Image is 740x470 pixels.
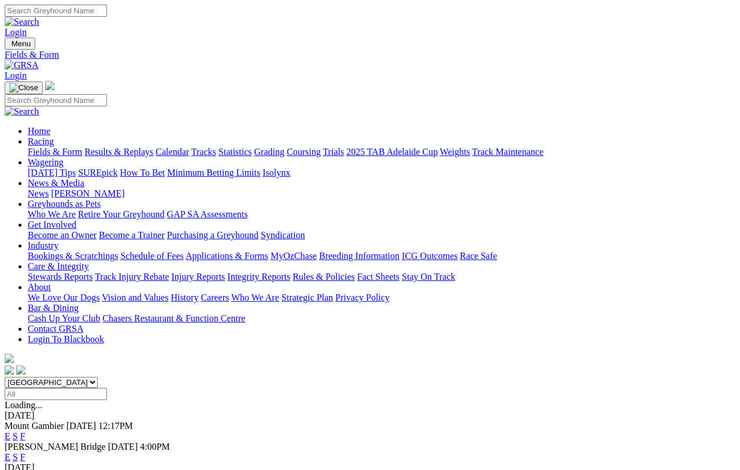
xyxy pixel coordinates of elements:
[20,452,25,462] a: F
[227,272,290,282] a: Integrity Reports
[5,365,14,375] img: facebook.svg
[28,230,97,240] a: Become an Owner
[95,272,169,282] a: Track Injury Rebate
[191,147,216,157] a: Tracks
[5,442,106,452] span: [PERSON_NAME] Bridge
[140,442,170,452] span: 4:00PM
[5,421,64,431] span: Mount Gambier
[28,209,735,220] div: Greyhounds as Pets
[102,313,245,323] a: Chasers Restaurant & Function Centre
[13,431,18,441] a: S
[167,168,260,177] a: Minimum Betting Limits
[357,272,399,282] a: Fact Sheets
[440,147,470,157] a: Weights
[293,272,355,282] a: Rules & Policies
[28,240,58,250] a: Industry
[171,293,198,302] a: History
[5,94,107,106] input: Search
[66,421,97,431] span: [DATE]
[28,220,76,230] a: Get Involved
[201,293,229,302] a: Careers
[28,147,735,157] div: Racing
[28,334,104,344] a: Login To Blackbook
[5,452,10,462] a: E
[28,230,735,240] div: Get Involved
[171,272,225,282] a: Injury Reports
[5,71,27,80] a: Login
[28,188,49,198] a: News
[51,188,124,198] a: [PERSON_NAME]
[28,251,735,261] div: Industry
[219,147,252,157] a: Statistics
[28,199,101,209] a: Greyhounds as Pets
[323,147,344,157] a: Trials
[287,147,321,157] a: Coursing
[156,147,189,157] a: Calendar
[28,126,50,136] a: Home
[5,60,39,71] img: GRSA
[12,39,31,48] span: Menu
[20,431,25,441] a: F
[28,251,118,261] a: Bookings & Scratchings
[282,293,333,302] a: Strategic Plan
[28,168,735,178] div: Wagering
[28,282,51,292] a: About
[28,178,84,188] a: News & Media
[335,293,390,302] a: Privacy Policy
[460,251,497,261] a: Race Safe
[28,272,735,282] div: Care & Integrity
[167,209,248,219] a: GAP SA Assessments
[5,400,42,410] span: Loading...
[5,431,10,441] a: E
[261,230,305,240] a: Syndication
[5,38,35,50] button: Toggle navigation
[98,421,133,431] span: 12:17PM
[472,147,543,157] a: Track Maintenance
[186,251,268,261] a: Applications & Forms
[108,442,138,452] span: [DATE]
[28,261,89,271] a: Care & Integrity
[28,209,76,219] a: Who We Are
[346,147,438,157] a: 2025 TAB Adelaide Cup
[28,324,83,334] a: Contact GRSA
[402,251,457,261] a: ICG Outcomes
[45,81,54,90] img: logo-grsa-white.png
[28,303,79,313] a: Bar & Dining
[28,168,76,177] a: [DATE] Tips
[5,17,39,27] img: Search
[28,147,82,157] a: Fields & Form
[28,136,54,146] a: Racing
[13,452,18,462] a: S
[28,313,100,323] a: Cash Up Your Club
[28,188,735,199] div: News & Media
[5,27,27,37] a: Login
[271,251,317,261] a: MyOzChase
[5,410,735,421] div: [DATE]
[262,168,290,177] a: Isolynx
[167,230,258,240] a: Purchasing a Greyhound
[231,293,279,302] a: Who We Are
[254,147,284,157] a: Grading
[5,106,39,117] img: Search
[28,157,64,167] a: Wagering
[5,354,14,363] img: logo-grsa-white.png
[28,272,92,282] a: Stewards Reports
[120,251,183,261] a: Schedule of Fees
[16,365,25,375] img: twitter.svg
[78,168,117,177] a: SUREpick
[5,5,107,17] input: Search
[5,50,735,60] a: Fields & Form
[28,313,735,324] div: Bar & Dining
[9,83,38,92] img: Close
[102,293,168,302] a: Vision and Values
[28,293,735,303] div: About
[319,251,399,261] a: Breeding Information
[28,293,99,302] a: We Love Our Dogs
[78,209,165,219] a: Retire Your Greyhound
[5,82,43,94] button: Toggle navigation
[5,388,107,400] input: Select date
[402,272,455,282] a: Stay On Track
[99,230,165,240] a: Become a Trainer
[84,147,153,157] a: Results & Replays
